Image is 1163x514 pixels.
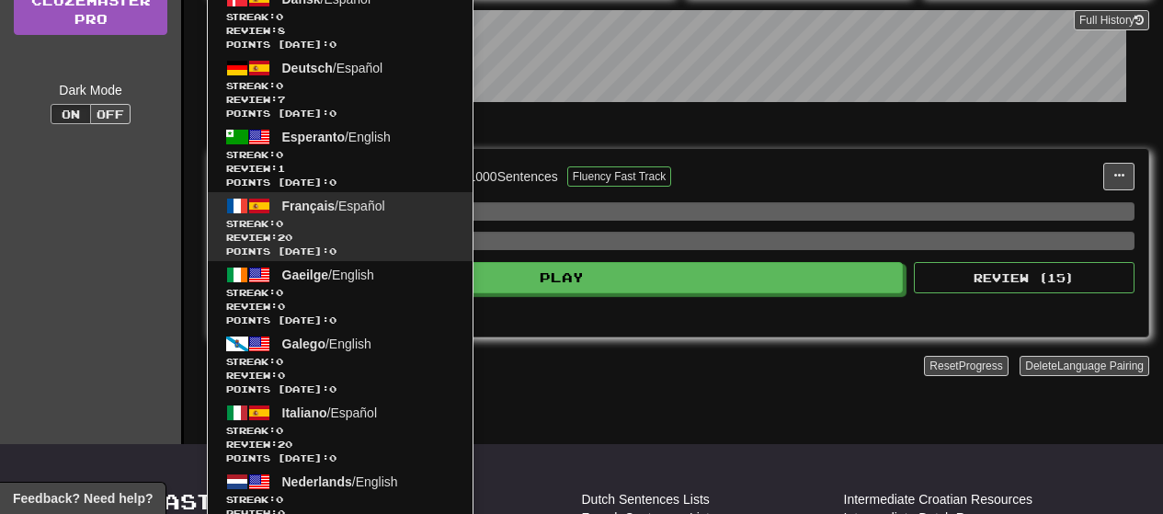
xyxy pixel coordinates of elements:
span: / English [282,130,391,144]
span: Language Pairing [1057,360,1144,372]
a: Dutch Sentences Lists [582,490,710,508]
span: Streak: [226,10,454,24]
span: 0 [276,80,283,91]
span: Progress [959,360,1003,372]
span: 0 [276,218,283,229]
span: 0 [276,11,283,22]
span: Gaeilge [282,268,329,282]
a: Gaeilge/EnglishStreak:0 Review:0Points [DATE]:0 [208,261,473,330]
span: Points [DATE]: 0 [226,383,454,396]
a: Esperanto/EnglishStreak:0 Review:1Points [DATE]:0 [208,123,473,192]
span: Français [282,199,336,213]
button: ResetProgress [924,356,1008,376]
span: Italiano [282,405,327,420]
span: Nederlands [282,474,352,489]
a: Galego/EnglishStreak:0 Review:0Points [DATE]:0 [208,330,473,399]
span: Review: 7 [226,93,454,107]
button: Full History [1074,10,1149,30]
span: Review: 0 [226,300,454,314]
button: Play [222,262,903,293]
span: Review: 1 [226,162,454,176]
span: Deutsch [282,61,333,75]
span: Streak: [226,148,454,162]
span: Review: 0 [226,369,454,383]
span: Points [DATE]: 0 [226,451,454,465]
span: 0 [276,425,283,436]
span: Points [DATE]: 0 [226,38,454,51]
span: / Español [282,199,385,213]
span: Points [DATE]: 0 [226,245,454,258]
span: Streak: [226,424,454,438]
span: Review: 8 [226,24,454,38]
span: / Español [282,61,383,75]
span: Streak: [226,493,454,507]
span: Points [DATE]: 0 [226,176,454,189]
span: Streak: [226,217,454,231]
button: Off [90,104,131,124]
span: / English [282,268,374,282]
span: Streak: [226,286,454,300]
a: Deutsch/EspañolStreak:0 Review:7Points [DATE]:0 [208,54,473,123]
div: 1000 Sentences [469,167,558,186]
span: Open feedback widget [13,489,153,508]
span: Points [DATE]: 0 [226,314,454,327]
button: On [51,104,91,124]
span: 0 [276,149,283,160]
span: Galego [282,337,325,351]
span: / Español [282,405,378,420]
span: Esperanto [282,130,345,144]
a: Intermediate Croatian Resources [844,490,1032,508]
span: Streak: [226,355,454,369]
p: In Progress [207,120,1149,139]
button: Review (15) [914,262,1134,293]
span: 0 [276,356,283,367]
span: Points [DATE]: 0 [226,107,454,120]
span: Streak: [226,79,454,93]
span: 0 [276,287,283,298]
a: Français/EspañolStreak:0 Review:20Points [DATE]:0 [208,192,473,261]
a: Italiano/EspañolStreak:0 Review:20Points [DATE]:0 [208,399,473,468]
button: Fluency Fast Track [567,166,671,187]
button: DeleteLanguage Pairing [1020,356,1149,376]
span: / English [282,337,371,351]
span: 0 [276,494,283,505]
span: Review: 20 [226,438,454,451]
div: Dark Mode [14,81,167,99]
span: Review: 20 [226,231,454,245]
span: / English [282,474,398,489]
